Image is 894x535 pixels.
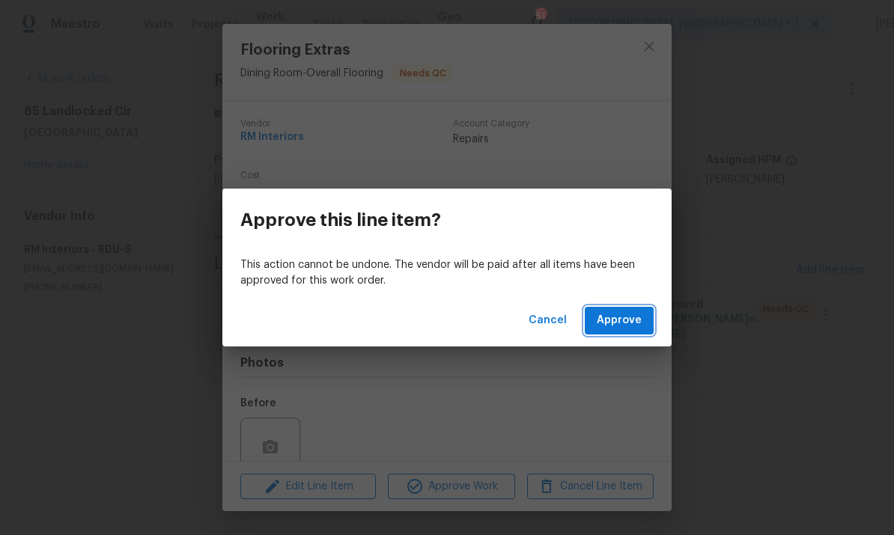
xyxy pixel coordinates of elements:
[240,257,654,289] p: This action cannot be undone. The vendor will be paid after all items have been approved for this...
[585,307,654,334] button: Approve
[240,210,441,230] h3: Approve this line item?
[529,311,567,330] span: Cancel
[597,311,642,330] span: Approve
[523,307,573,334] button: Cancel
